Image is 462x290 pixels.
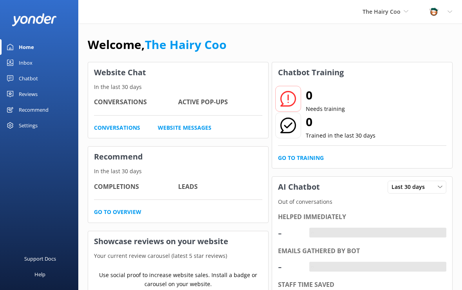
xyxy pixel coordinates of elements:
[94,97,178,107] h4: Conversations
[94,123,140,132] a: Conversations
[309,262,315,272] div: -
[178,182,262,192] h4: Leads
[88,231,268,252] h3: Showcase reviews on your website
[278,223,301,242] div: -
[88,83,268,91] p: In the last 30 days
[178,97,262,107] h4: Active Pop-ups
[272,198,452,206] p: Out of conversations
[272,62,350,83] h3: Chatbot Training
[88,252,268,260] p: Your current review carousel (latest 5 star reviews)
[19,39,34,55] div: Home
[88,62,268,83] h3: Website Chat
[88,167,268,176] p: In the last 30 days
[158,123,211,132] a: Website Messages
[145,36,227,53] a: The Hairy Coo
[272,177,326,197] h3: AI Chatbot
[306,112,375,131] h2: 0
[19,55,32,71] div: Inbox
[19,71,38,86] div: Chatbot
[34,266,45,282] div: Help
[24,251,56,266] div: Support Docs
[306,105,345,113] p: Needs training
[428,6,440,18] img: 457-1738239164.png
[278,257,301,276] div: -
[94,271,262,288] p: Use social proof to increase website sales. Install a badge or carousel on your website.
[278,246,446,256] div: Emails gathered by bot
[363,8,401,15] span: The Hairy Coo
[306,86,345,105] h2: 0
[19,86,38,102] div: Reviews
[12,13,57,26] img: yonder-white-logo.png
[278,154,324,162] a: Go to Training
[19,102,49,118] div: Recommend
[88,147,268,167] h3: Recommend
[88,35,227,54] h1: Welcome,
[309,228,315,238] div: -
[19,118,38,133] div: Settings
[306,131,375,140] p: Trained in the last 30 days
[392,183,430,191] span: Last 30 days
[94,208,141,216] a: Go to overview
[278,212,446,222] div: Helped immediately
[94,182,178,192] h4: Completions
[278,280,446,290] div: Staff time saved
